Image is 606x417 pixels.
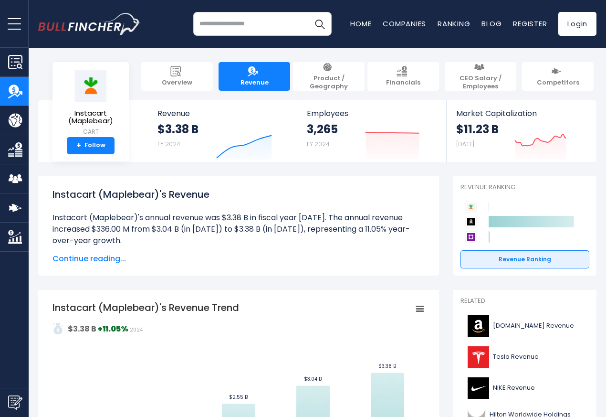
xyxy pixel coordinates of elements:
[240,79,269,87] span: Revenue
[513,19,547,29] a: Register
[38,13,141,35] a: Go to homepage
[466,315,490,337] img: AMZN logo
[378,363,396,370] text: $3.38 B
[297,100,446,162] a: Employees 3,265 FY 2024
[466,377,490,399] img: NKE logo
[162,79,192,87] span: Overview
[52,323,64,334] img: addasd
[465,231,477,243] img: Wayfair competitors logo
[130,326,143,333] span: 2024
[465,216,477,227] img: Amazon.com competitors logo
[383,19,426,29] a: Companies
[449,75,512,91] span: CEO Salary / Employees
[460,344,589,370] a: Tesla Revenue
[466,346,490,368] img: TSLA logo
[481,19,502,29] a: Blog
[298,75,360,91] span: Product / Geography
[445,62,516,91] a: CEO Salary / Employees
[60,128,121,136] small: CART
[52,212,425,246] li: Instacart (Maplebear)'s annual revenue was $3.38 B in fiscal year [DATE]. The annual revenue incr...
[219,62,290,91] a: Revenue
[307,140,330,148] small: FY 2024
[465,201,477,213] img: Instacart (Maplebear) competitors logo
[456,122,499,137] strong: $11.23 B
[67,137,115,154] a: +Follow
[68,323,96,334] strong: $3.38 B
[293,62,365,91] a: Product / Geography
[447,100,596,162] a: Market Capitalization $11.23 B [DATE]
[350,19,371,29] a: Home
[304,375,322,383] text: $3.04 B
[438,19,470,29] a: Ranking
[308,12,332,36] button: Search
[456,109,586,118] span: Market Capitalization
[76,141,81,150] strong: +
[98,323,128,334] strong: +11.05%
[60,109,121,125] span: Instacart (Maplebear)
[558,12,596,36] a: Login
[141,62,213,91] a: Overview
[460,183,589,192] p: Revenue Ranking
[456,140,474,148] small: [DATE]
[38,13,141,35] img: bullfincher logo
[157,109,288,118] span: Revenue
[148,100,297,162] a: Revenue $3.38 B FY 2024
[522,62,594,91] a: Competitors
[307,122,338,137] strong: 3,265
[157,122,199,137] strong: $3.38 B
[52,187,425,202] h1: Instacart (Maplebear)'s Revenue
[367,62,439,91] a: Financials
[307,109,436,118] span: Employees
[52,301,239,314] tspan: Instacart (Maplebear)'s Revenue Trend
[52,253,425,265] span: Continue reading...
[386,79,420,87] span: Financials
[157,140,180,148] small: FY 2024
[460,375,589,401] a: NIKE Revenue
[460,297,589,305] p: Related
[460,250,589,268] a: Revenue Ranking
[460,313,589,339] a: [DOMAIN_NAME] Revenue
[229,394,248,401] text: $2.55 B
[537,79,579,87] span: Competitors
[60,70,122,137] a: Instacart (Maplebear) CART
